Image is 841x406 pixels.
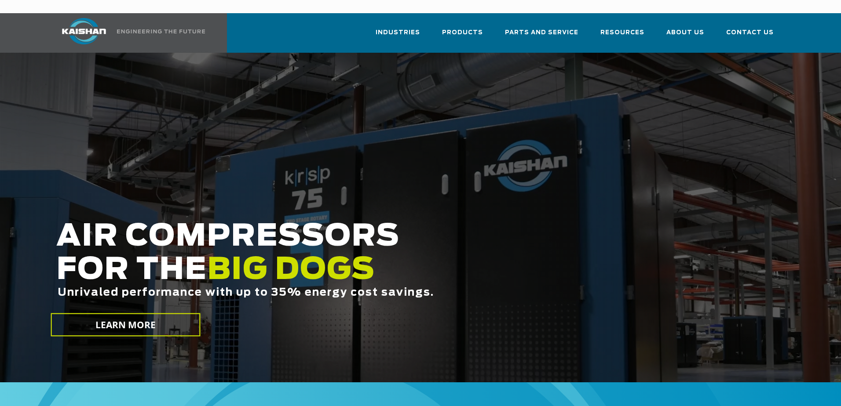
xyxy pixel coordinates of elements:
span: Industries [376,28,420,38]
a: About Us [666,21,704,51]
img: Engineering the future [117,29,205,33]
span: BIG DOGS [207,255,375,285]
span: Resources [600,28,644,38]
span: About Us [666,28,704,38]
span: Products [442,28,483,38]
a: Industries [376,21,420,51]
a: LEARN MORE [51,313,201,337]
span: LEARN MORE [95,319,156,331]
a: Products [442,21,483,51]
a: Contact Us [726,21,774,51]
h2: AIR COMPRESSORS FOR THE [56,220,662,326]
span: Unrivaled performance with up to 35% energy cost savings. [58,287,434,298]
a: Parts and Service [505,21,578,51]
span: Contact Us [726,28,774,38]
img: kaishan logo [51,18,117,44]
span: Parts and Service [505,28,578,38]
a: Kaishan USA [51,13,207,53]
a: Resources [600,21,644,51]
